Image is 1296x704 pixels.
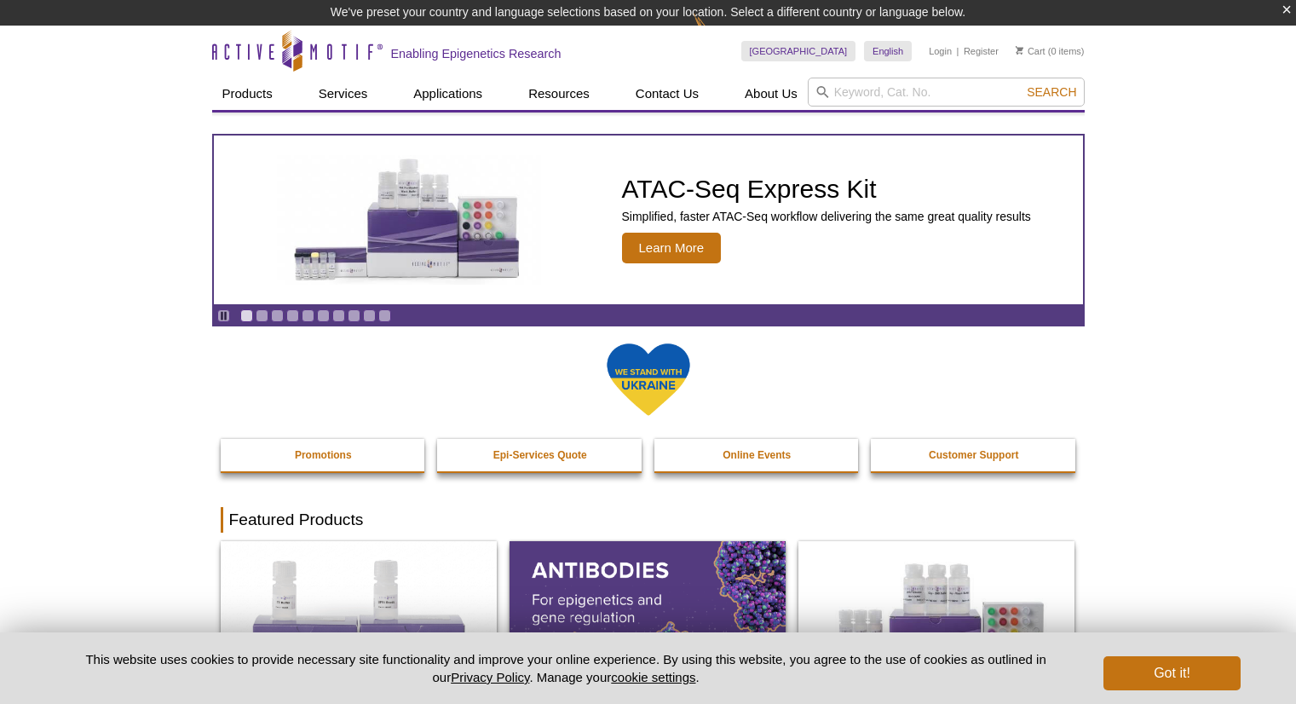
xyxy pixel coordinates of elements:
img: Change Here [694,13,739,53]
h2: Enabling Epigenetics Research [391,46,562,61]
strong: Customer Support [929,449,1018,461]
a: Applications [403,78,492,110]
button: cookie settings [611,670,695,684]
a: Go to slide 7 [332,309,345,322]
a: Promotions [221,439,427,471]
span: Learn More [622,233,722,263]
a: Products [212,78,283,110]
article: ATAC-Seq Express Kit [214,136,1083,304]
a: About Us [734,78,808,110]
img: Your Cart [1016,46,1023,55]
a: Customer Support [871,439,1077,471]
a: Epi-Services Quote [437,439,643,471]
a: Go to slide 9 [363,309,376,322]
strong: Online Events [723,449,791,461]
a: Online Events [654,439,861,471]
a: Go to slide 10 [378,309,391,322]
a: Go to slide 2 [256,309,268,322]
a: Resources [518,78,600,110]
a: Go to slide 6 [317,309,330,322]
button: Search [1022,84,1081,100]
h2: Featured Products [221,507,1076,533]
button: Got it! [1103,656,1240,690]
li: | [957,41,959,61]
a: English [864,41,912,61]
a: Go to slide 1 [240,309,253,322]
a: Go to slide 8 [348,309,360,322]
a: Go to slide 5 [302,309,314,322]
p: This website uses cookies to provide necessary site functionality and improve your online experie... [56,650,1076,686]
a: ATAC-Seq Express Kit ATAC-Seq Express Kit Simplified, faster ATAC-Seq workflow delivering the sam... [214,136,1083,304]
a: Cart [1016,45,1045,57]
a: Services [308,78,378,110]
img: ATAC-Seq Express Kit [268,155,550,285]
a: Go to slide 3 [271,309,284,322]
strong: Epi-Services Quote [493,449,587,461]
a: Register [964,45,999,57]
span: Search [1027,85,1076,99]
h2: ATAC-Seq Express Kit [622,176,1031,202]
input: Keyword, Cat. No. [808,78,1085,107]
p: Simplified, faster ATAC-Seq workflow delivering the same great quality results [622,209,1031,224]
img: We Stand With Ukraine [606,342,691,418]
strong: Promotions [295,449,352,461]
a: Toggle autoplay [217,309,230,322]
a: Contact Us [625,78,709,110]
a: [GEOGRAPHIC_DATA] [741,41,856,61]
a: Go to slide 4 [286,309,299,322]
a: Privacy Policy [451,670,529,684]
li: (0 items) [1016,41,1085,61]
a: Login [929,45,952,57]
